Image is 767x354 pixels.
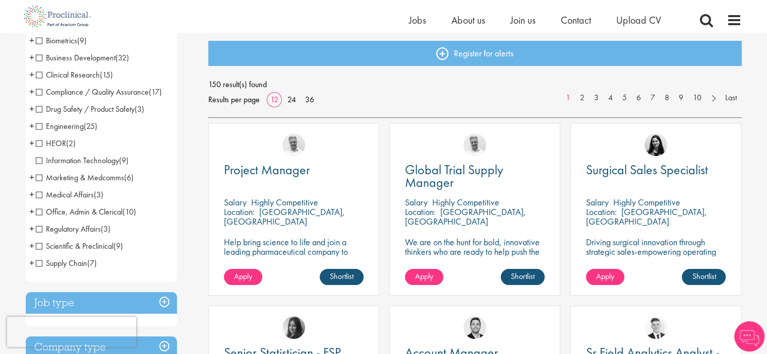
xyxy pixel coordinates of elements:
[29,118,34,133] span: +
[575,92,589,104] a: 2
[29,67,34,82] span: +
[36,189,103,200] span: Medical Affairs
[561,14,591,27] a: Contact
[451,14,485,27] span: About us
[405,206,526,227] p: [GEOGRAPHIC_DATA], [GEOGRAPHIC_DATA]
[561,92,575,104] a: 1
[36,35,87,46] span: Biometrics
[29,50,34,65] span: +
[208,92,260,107] span: Results per page
[36,52,115,63] span: Business Development
[36,206,136,217] span: Office, Admin & Clerical
[36,224,110,234] span: Regulatory Affairs
[113,241,123,251] span: (9)
[224,196,247,208] span: Salary
[36,104,144,114] span: Drug Safety / Product Safety
[101,224,110,234] span: (3)
[7,317,136,347] iframe: reCAPTCHA
[251,196,318,208] p: Highly Competitive
[586,269,624,285] a: Apply
[501,269,545,285] a: Shortlist
[586,161,708,178] span: Surgical Sales Specialist
[29,187,34,202] span: +
[267,94,282,105] a: 12
[36,172,124,183] span: Marketing & Medcomms
[596,271,614,281] span: Apply
[644,316,667,339] a: Nicolas Daniel
[36,155,129,166] span: Information Technology
[415,271,433,281] span: Apply
[36,87,149,97] span: Compliance / Quality Assurance
[432,196,499,208] p: Highly Competitive
[36,52,129,63] span: Business Development
[586,206,617,218] span: Location:
[123,206,136,217] span: (10)
[616,14,661,27] a: Upload CV
[29,84,34,99] span: +
[224,237,364,275] p: Help bring science to life and join a leading pharmaceutical company to play a key role in overse...
[36,104,135,114] span: Drug Safety / Product Safety
[284,94,300,105] a: 24
[36,206,123,217] span: Office, Admin & Clerical
[94,189,103,200] span: (3)
[234,271,252,281] span: Apply
[135,104,144,114] span: (3)
[29,135,34,151] span: +
[36,172,134,183] span: Marketing & Medcomms
[720,92,742,104] a: Last
[224,206,345,227] p: [GEOGRAPHIC_DATA], [GEOGRAPHIC_DATA]
[405,196,428,208] span: Salary
[405,161,503,191] span: Global Trial Supply Manager
[84,121,97,131] span: (25)
[36,189,94,200] span: Medical Affairs
[119,155,129,166] span: (9)
[282,133,305,156] img: Joshua Bye
[224,164,364,176] a: Project Manager
[124,172,134,183] span: (6)
[100,69,113,80] span: (15)
[87,258,97,268] span: (7)
[734,321,764,351] img: Chatbot
[589,92,604,104] a: 3
[586,164,726,176] a: Surgical Sales Specialist
[208,41,742,66] a: Register for alerts
[36,69,100,80] span: Clinical Research
[405,237,545,275] p: We are on the hunt for bold, innovative thinkers who are ready to help push the boundaries of sci...
[29,221,34,236] span: +
[29,255,34,270] span: +
[320,269,364,285] a: Shortlist
[586,206,707,227] p: [GEOGRAPHIC_DATA], [GEOGRAPHIC_DATA]
[510,14,536,27] a: Join us
[224,269,262,285] a: Apply
[463,316,486,339] img: Parker Jensen
[36,87,162,97] span: Compliance / Quality Assurance
[29,170,34,185] span: +
[405,206,436,218] span: Location:
[603,92,618,104] a: 4
[409,14,426,27] a: Jobs
[36,258,97,268] span: Supply Chain
[36,138,76,149] span: HEOR
[36,241,123,251] span: Scientific & Preclinical
[674,92,688,104] a: 9
[613,196,680,208] p: Highly Competitive
[463,133,486,156] a: Joshua Bye
[660,92,674,104] a: 8
[77,35,87,46] span: (9)
[66,138,76,149] span: (2)
[644,133,667,156] img: Indre Stankeviciute
[208,77,742,92] span: 150 result(s) found
[586,196,609,208] span: Salary
[688,92,706,104] a: 10
[149,87,162,97] span: (17)
[282,316,305,339] img: Heidi Hennigan
[224,161,310,178] span: Project Manager
[36,69,113,80] span: Clinical Research
[36,258,87,268] span: Supply Chain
